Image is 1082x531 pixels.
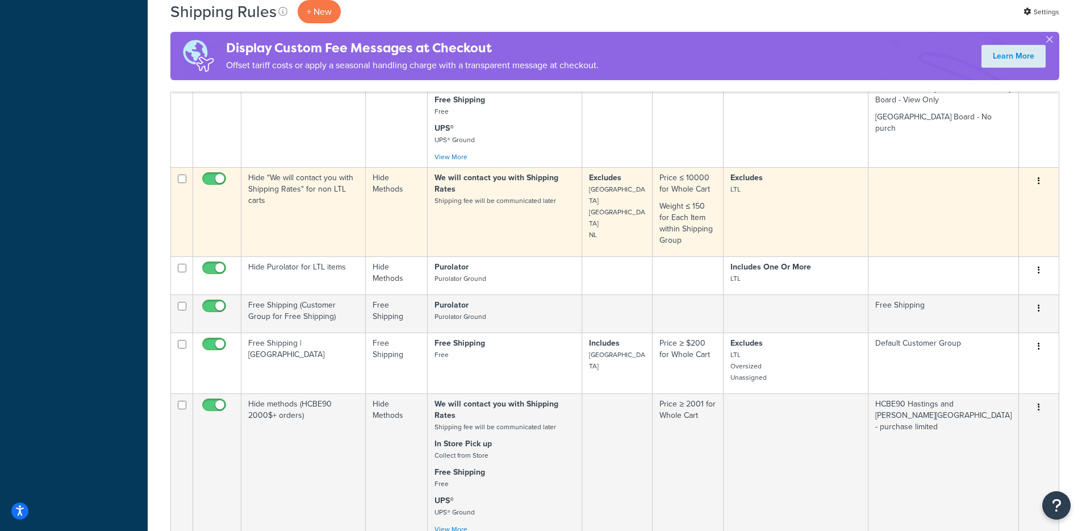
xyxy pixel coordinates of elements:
strong: Free Shipping [435,337,485,349]
small: LTL [730,184,741,194]
small: UPS® Ground [435,135,475,145]
strong: We will contact you with Shipping Rates [435,398,558,421]
td: Free Shipping [366,333,427,393]
strong: Free Shipping [435,94,485,106]
h1: Shipping Rules [170,1,277,23]
small: [GEOGRAPHIC_DATA] [589,350,645,371]
td: Hide Methods [366,256,427,294]
strong: Includes [589,337,620,349]
small: LTL Oversized Unassigned [730,350,767,383]
small: [GEOGRAPHIC_DATA] [GEOGRAPHIC_DATA] NL [589,184,645,240]
td: Hide "We will contact you with Shipping Rates" for non LTL carts [241,167,366,256]
button: Open Resource Center [1042,491,1071,520]
td: Hide Purolator for LTL items [241,256,366,294]
p: [GEOGRAPHIC_DATA] Board - No purch [875,111,1012,134]
a: Settings [1023,4,1059,20]
a: Learn More [981,45,1046,68]
a: View More [435,152,467,162]
td: Default Customer Group [868,333,1019,393]
strong: Purolator [435,299,469,311]
td: Free Shipping [868,294,1019,333]
small: Free [435,479,449,489]
small: LTL [730,273,741,284]
small: Shipping fee will be communicated later [435,196,556,206]
small: Purolator Ground [435,312,486,322]
strong: In Store Pick up [435,438,492,450]
td: Free Shipping | [GEOGRAPHIC_DATA] [241,333,366,393]
p: Offset tariff costs or apply a seasonal handling charge with a transparent message at checkout. [226,57,599,73]
small: Shipping fee will be communicated later [435,422,556,432]
strong: UPS® [435,495,454,507]
small: UPS® Ground [435,507,475,517]
small: Free [435,350,449,360]
td: Hide Methods [366,167,427,256]
strong: UPS® [435,122,454,134]
img: duties-banner-06bc72dcb5fe05cb3f9472aba00be2ae8eb53ab6f0d8bb03d382ba314ac3c341.png [170,32,226,80]
strong: Excludes [589,172,621,184]
strong: Free Shipping [435,466,485,478]
td: Hide Methods [366,21,427,167]
strong: Excludes [730,172,763,184]
td: Free Shipping (Customer Group for Free Shipping) [241,294,366,333]
p: OCDSB0-STAFF [GEOGRAPHIC_DATA] Board - View Only [875,83,1012,106]
td: Hide Shipping for No purchase customer groups [241,21,366,167]
td: Price ≤ 10000 for Whole Cart [653,167,724,256]
small: Purolator Ground [435,273,486,284]
small: Collect from Store [435,450,488,461]
td: BHNCDSB Browse only OECM 03 - Shipping options disabled - No Purch [868,21,1019,167]
p: Weight ≤ 150 for Each Item within Shipping Group [659,201,716,246]
td: Free Shipping [366,294,427,333]
strong: Purolator [435,261,469,273]
td: Price ≥ $200 for Whole Cart [653,333,724,393]
strong: We will contact you with Shipping Rates [435,172,558,195]
h4: Display Custom Fee Messages at Checkout [226,39,599,57]
small: Free [435,106,449,117]
strong: Includes One Or More [730,261,811,273]
strong: Excludes [730,337,763,349]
